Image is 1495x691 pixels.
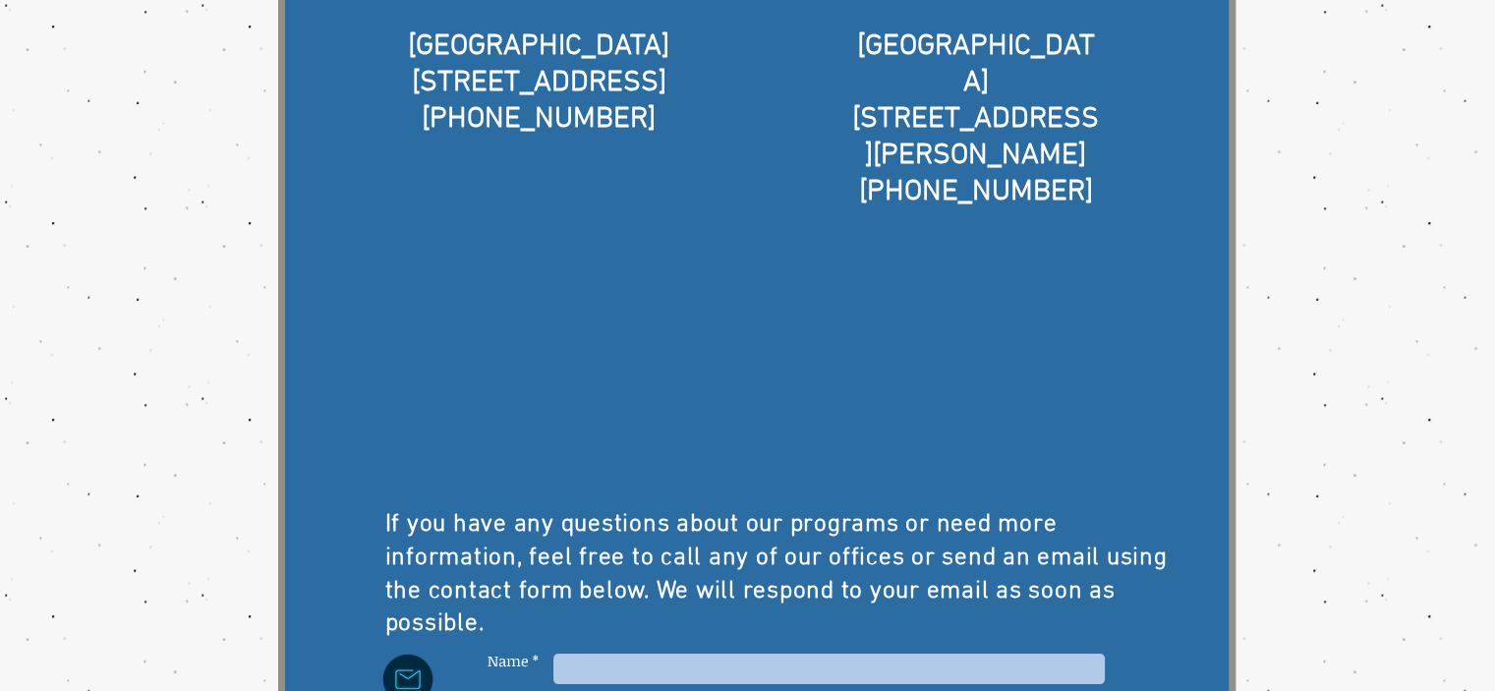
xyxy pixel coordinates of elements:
span: [GEOGRAPHIC_DATA] [857,29,1095,101]
span: [PHONE_NUMBER] [422,101,656,138]
iframe: Google Maps [798,248,1154,475]
iframe: Google Maps [362,248,718,475]
span: [STREET_ADDRESS][PERSON_NAME] [852,101,1099,174]
span: If you have any questions about our programs or need more information, feel free to call any of o... [385,510,1168,639]
span: Name * [488,651,539,670]
span: [PHONE_NUMBER] [859,174,1093,210]
span: [STREET_ADDRESS] [412,65,666,101]
span: [GEOGRAPHIC_DATA] [408,29,669,65]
